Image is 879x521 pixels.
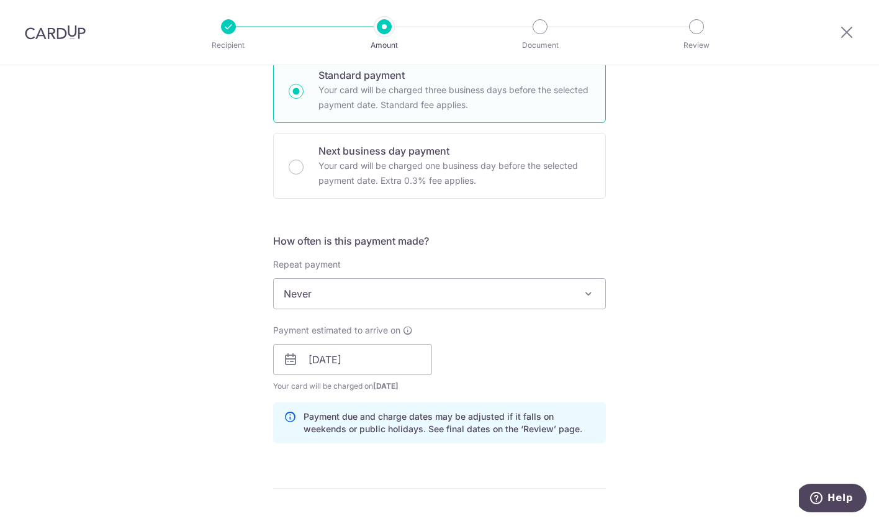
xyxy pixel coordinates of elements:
span: Never [273,278,606,309]
p: Recipient [183,39,274,52]
p: Amount [338,39,430,52]
input: DD / MM / YYYY [273,344,432,375]
span: [DATE] [373,381,399,391]
p: Your card will be charged one business day before the selected payment date. Extra 0.3% fee applies. [318,158,590,188]
span: Payment estimated to arrive on [273,324,400,337]
p: Next business day payment [318,143,590,158]
p: Payment due and charge dates may be adjusted if it falls on weekends or public holidays. See fina... [304,410,595,435]
p: Review [651,39,742,52]
p: Your card will be charged three business days before the selected payment date. Standard fee appl... [318,83,590,112]
span: Your card will be charged on [273,380,432,392]
p: Standard payment [318,68,590,83]
span: Never [274,279,605,309]
img: CardUp [25,25,86,40]
p: Document [494,39,586,52]
h5: How often is this payment made? [273,233,606,248]
label: Repeat payment [273,258,341,271]
iframe: Opens a widget where you can find more information [799,484,867,515]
